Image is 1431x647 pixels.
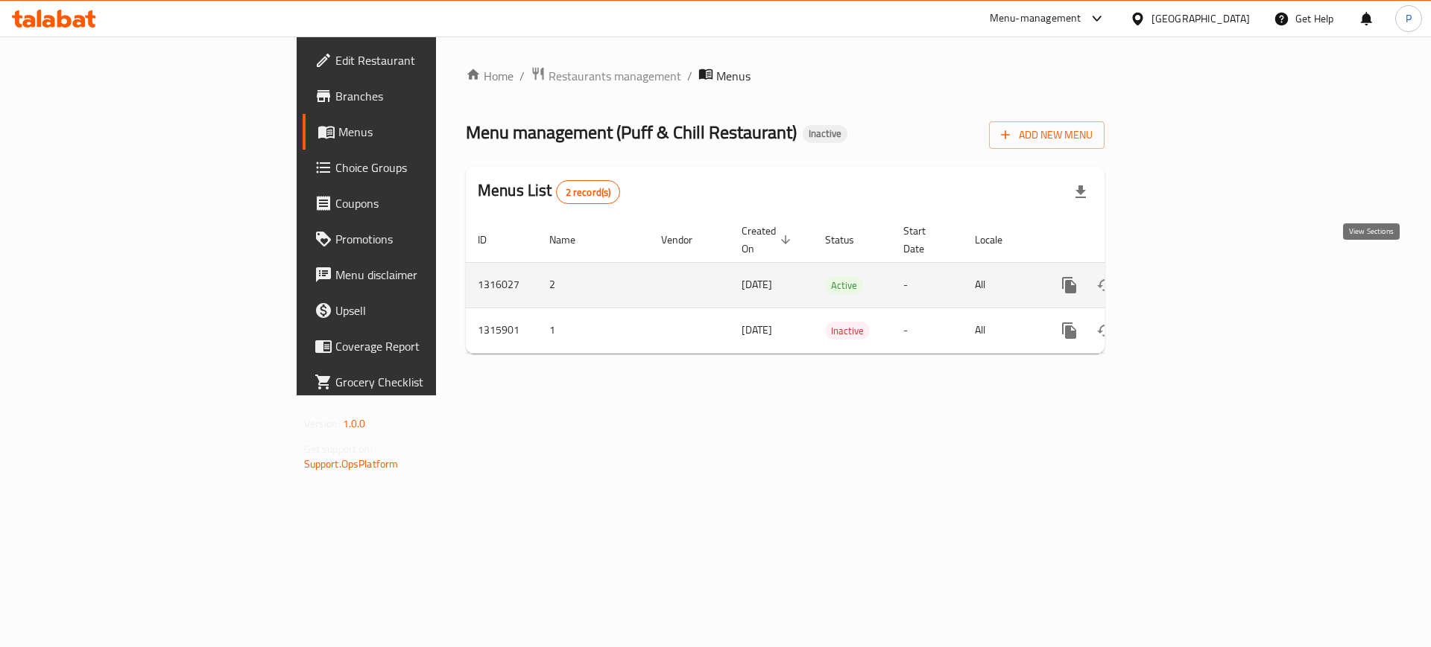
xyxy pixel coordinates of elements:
span: Branches [335,87,524,105]
th: Actions [1040,217,1207,263]
a: Coupons [303,185,536,221]
li: / [687,67,692,85]
table: enhanced table [466,217,1207,354]
a: Promotions [303,221,536,257]
span: Inactive [803,127,847,140]
a: Coverage Report [303,328,536,364]
button: more [1052,267,1087,303]
span: ID [478,231,506,249]
div: [GEOGRAPHIC_DATA] [1152,10,1250,27]
span: Version: [304,414,341,433]
button: Add New Menu [989,121,1105,149]
div: Inactive [803,125,847,143]
a: Edit Restaurant [303,42,536,78]
span: Menu disclaimer [335,266,524,284]
span: Coverage Report [335,337,524,355]
nav: breadcrumb [466,66,1105,86]
span: Choice Groups [335,159,524,176]
a: Grocery Checklist [303,364,536,400]
div: Menu-management [990,10,1081,28]
span: Name [549,231,595,249]
td: - [891,307,963,353]
button: more [1052,313,1087,348]
span: Promotions [335,230,524,248]
span: Add New Menu [1001,126,1093,144]
button: Change Status [1087,313,1123,348]
span: Restaurants management [549,67,681,85]
span: Coupons [335,194,524,212]
span: Menus [338,123,524,141]
a: Restaurants management [531,66,681,86]
div: Inactive [825,322,870,340]
td: 1 [537,307,649,353]
span: [DATE] [742,275,772,294]
span: P [1406,10,1412,27]
span: Menus [716,67,751,85]
span: Status [825,231,874,249]
td: All [963,262,1040,307]
span: Locale [975,231,1022,249]
span: [DATE] [742,320,772,340]
span: Edit Restaurant [335,51,524,69]
a: Upsell [303,293,536,328]
span: Created On [742,222,795,258]
a: Menus [303,114,536,150]
span: Upsell [335,302,524,319]
a: Support.OpsPlatform [304,454,399,474]
td: - [891,262,963,307]
span: Vendor [661,231,712,249]
div: Export file [1063,174,1099,210]
span: 2 record(s) [557,185,620,200]
div: Total records count [556,180,621,204]
a: Menu disclaimer [303,257,536,293]
span: Get support on: [304,439,373,459]
span: Inactive [825,322,870,340]
span: Active [825,277,863,294]
span: Menu management ( Puff & Chill Restaurant ) [466,115,797,149]
a: Branches [303,78,536,114]
h2: Menus List [478,179,620,204]
td: 2 [537,262,649,307]
span: Start Date [903,222,945,258]
a: Choice Groups [303,150,536,185]
button: Change Status [1087,267,1123,303]
span: Grocery Checklist [335,373,524,391]
td: All [963,307,1040,353]
div: Active [825,276,863,294]
span: 1.0.0 [343,414,366,433]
